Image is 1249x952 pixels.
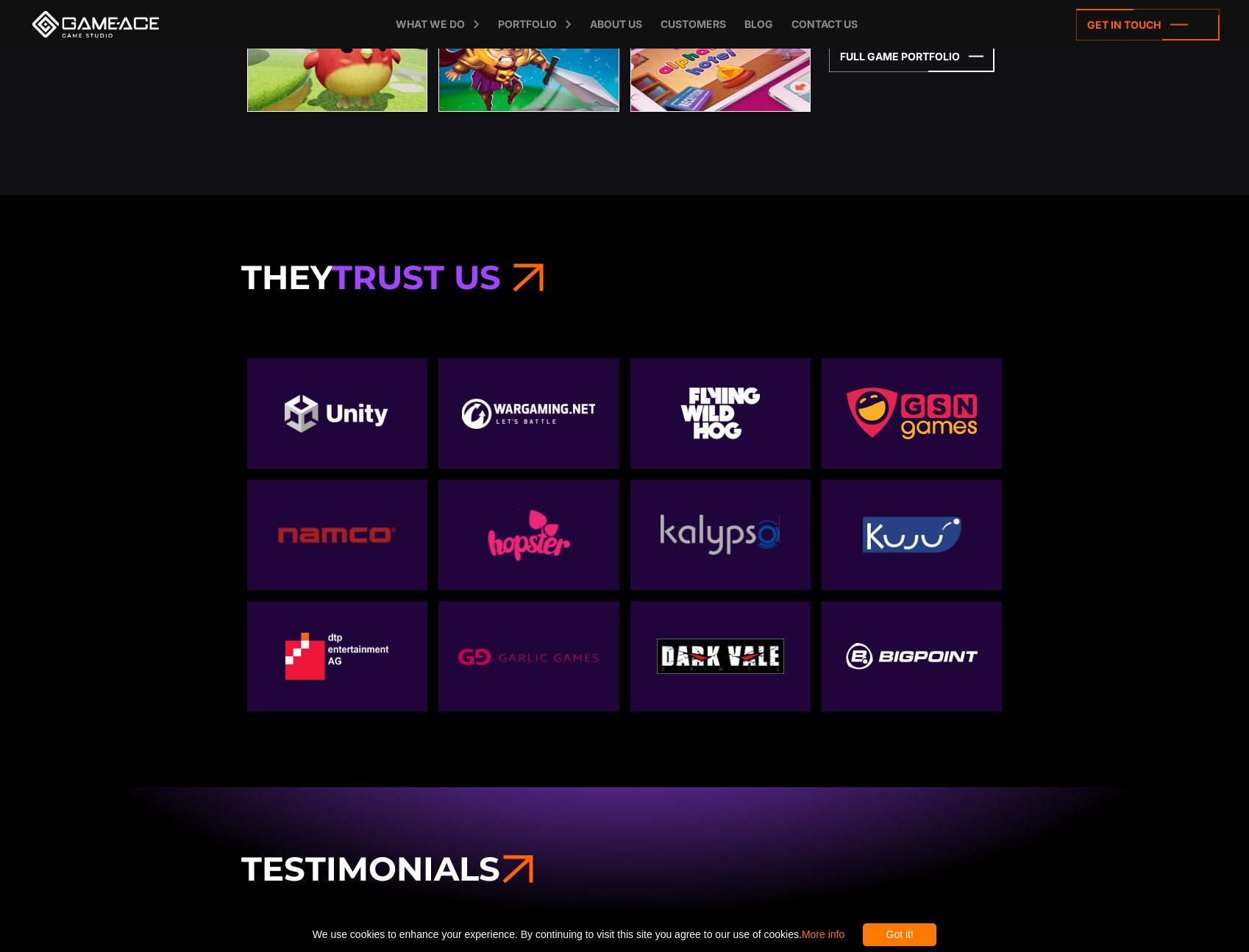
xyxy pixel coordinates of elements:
img: Unity logo [285,395,389,433]
img: Dark vale logo [657,639,784,674]
div: Got it! [863,923,936,946]
img: Flying wild hog logo [680,387,760,440]
img: Garlic games logo [444,618,613,695]
span: Trust Us [332,257,501,297]
span: We use cookies to enhance your experience. By continuing to visit this site you agree to our use ... [313,923,844,946]
img: Gsn games company logo [847,388,978,439]
a: Full Game Portfolio [829,40,994,72]
img: Knight stack jump preview main [439,2,618,111]
img: Hopster logo [444,482,613,589]
h3: They [241,257,1008,298]
a: Get in touch [1076,9,1220,40]
img: Namco logo [277,508,396,562]
a: More info [802,928,844,940]
img: Alphabet hotel preview main [631,2,810,111]
img: Star archer vr main [248,2,427,111]
img: Wargaming logo [462,399,595,429]
img: Kuju logo [853,508,972,562]
h3: Testimonials [241,848,533,889]
img: Bigpoint logo [846,643,978,669]
img: Dtp entertainment logo [285,633,388,680]
iframe: Program-Ace Clutch Review Widget 14 [850,850,1008,887]
img: Kalypso logo [661,508,780,562]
